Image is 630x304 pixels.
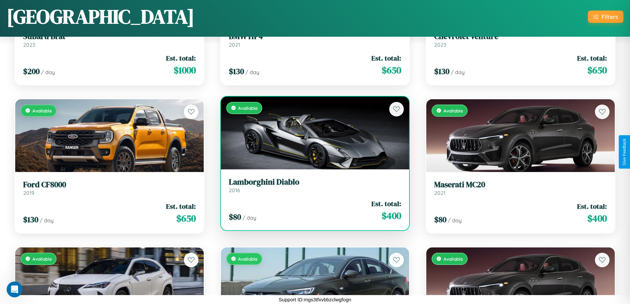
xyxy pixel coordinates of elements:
[7,282,22,297] iframe: Intercom live chat
[245,69,259,75] span: / day
[41,69,55,75] span: / day
[434,214,446,225] span: $ 80
[7,3,194,30] h1: [GEOGRAPHIC_DATA]
[32,256,52,262] span: Available
[174,64,196,77] span: $ 1000
[371,199,401,208] span: Est. total:
[166,201,196,211] span: Est. total:
[279,295,351,304] p: Support ID: mgs3tfxvbbzclwgfogn
[434,180,607,196] a: Maserati MC202021
[434,190,445,196] span: 2021
[577,201,607,211] span: Est. total:
[229,66,244,77] span: $ 130
[434,32,607,48] a: Chevrolet Venture2023
[166,53,196,63] span: Est. total:
[229,41,240,48] span: 2021
[229,211,241,222] span: $ 80
[434,180,607,190] h3: Maserati MC20
[238,256,258,262] span: Available
[448,217,462,224] span: / day
[23,180,196,190] h3: Ford CF8000
[23,41,35,48] span: 2023
[602,13,618,20] div: Filters
[23,32,196,48] a: Subaru Brat2023
[587,64,607,77] span: $ 650
[176,212,196,225] span: $ 650
[588,11,623,23] button: Filters
[434,41,446,48] span: 2023
[622,139,627,165] div: Give Feedback
[40,217,54,224] span: / day
[23,180,196,196] a: Ford CF80002019
[382,209,401,222] span: $ 400
[23,66,40,77] span: $ 200
[229,177,401,187] h3: Lamborghini Diablo
[451,69,465,75] span: / day
[382,64,401,77] span: $ 650
[238,105,258,111] span: Available
[23,32,196,41] h3: Subaru Brat
[577,53,607,63] span: Est. total:
[443,256,463,262] span: Available
[434,32,607,41] h3: Chevrolet Venture
[229,32,401,41] h3: BMW HP4
[229,177,401,194] a: Lamborghini Diablo2016
[23,190,34,196] span: 2019
[443,108,463,113] span: Available
[587,212,607,225] span: $ 400
[32,108,52,113] span: Available
[242,214,256,221] span: / day
[371,53,401,63] span: Est. total:
[229,187,240,194] span: 2016
[434,66,449,77] span: $ 130
[229,32,401,48] a: BMW HP42021
[23,214,38,225] span: $ 130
